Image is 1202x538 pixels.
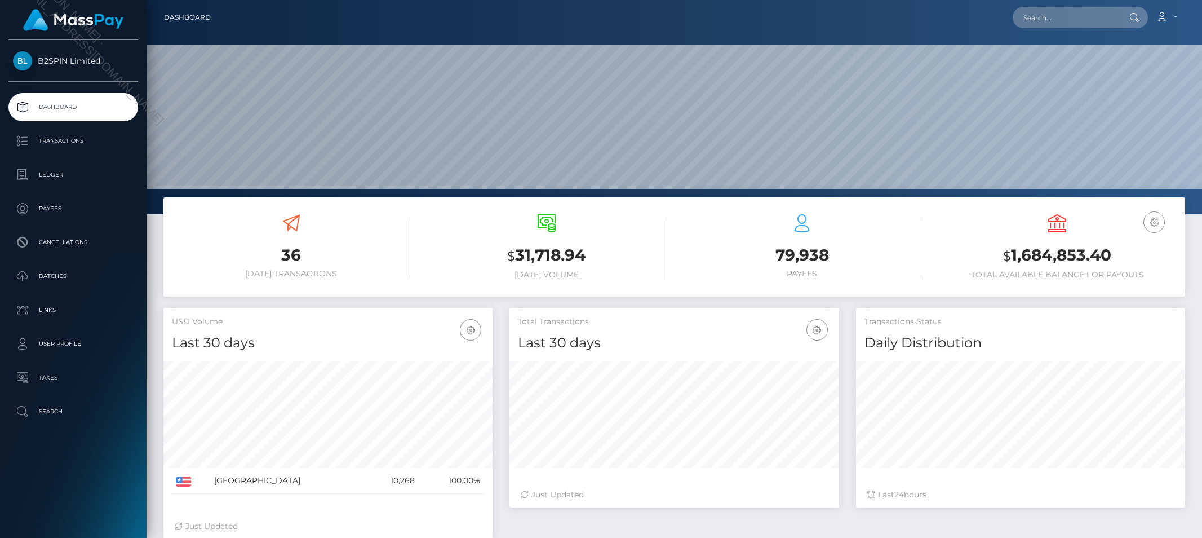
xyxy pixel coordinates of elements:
[13,234,134,251] p: Cancellations
[366,468,419,494] td: 10,268
[13,403,134,420] p: Search
[518,316,830,328] h5: Total Transactions
[23,9,123,31] img: MassPay Logo
[864,333,1177,353] h4: Daily Distribution
[507,248,515,264] small: $
[8,56,138,66] span: B2SPIN Limited
[175,521,481,532] div: Just Updated
[427,244,666,267] h3: 31,718.94
[172,269,410,279] h6: [DATE] Transactions
[13,166,134,183] p: Ledger
[683,269,921,279] h6: Payees
[172,244,410,266] h3: 36
[419,468,484,494] td: 100.00%
[8,127,138,155] a: Transactions
[683,244,921,266] h3: 79,938
[172,316,484,328] h5: USD Volume
[8,228,138,257] a: Cancellations
[1003,248,1011,264] small: $
[8,364,138,392] a: Taxes
[8,262,138,290] a: Batches
[172,333,484,353] h4: Last 30 days
[13,302,134,319] p: Links
[518,333,830,353] h4: Last 30 days
[210,468,366,494] td: [GEOGRAPHIC_DATA]
[176,477,191,487] img: US.png
[938,244,1177,267] h3: 1,684,853.40
[1013,7,1119,28] input: Search...
[164,6,211,29] a: Dashboard
[13,133,134,149] p: Transactions
[894,490,904,500] span: 24
[8,161,138,189] a: Ledger
[8,195,138,223] a: Payees
[13,99,134,116] p: Dashboard
[8,398,138,426] a: Search
[938,270,1177,280] h6: Total Available Balance for Payouts
[13,200,134,217] p: Payees
[867,489,1174,501] div: Last hours
[13,51,32,70] img: B2SPIN Limited
[864,316,1177,328] h5: Transactions Status
[8,330,138,358] a: User Profile
[8,296,138,324] a: Links
[13,369,134,386] p: Taxes
[13,268,134,285] p: Batches
[8,93,138,121] a: Dashboard
[427,270,666,280] h6: [DATE] Volume
[13,336,134,352] p: User Profile
[521,489,827,501] div: Just Updated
